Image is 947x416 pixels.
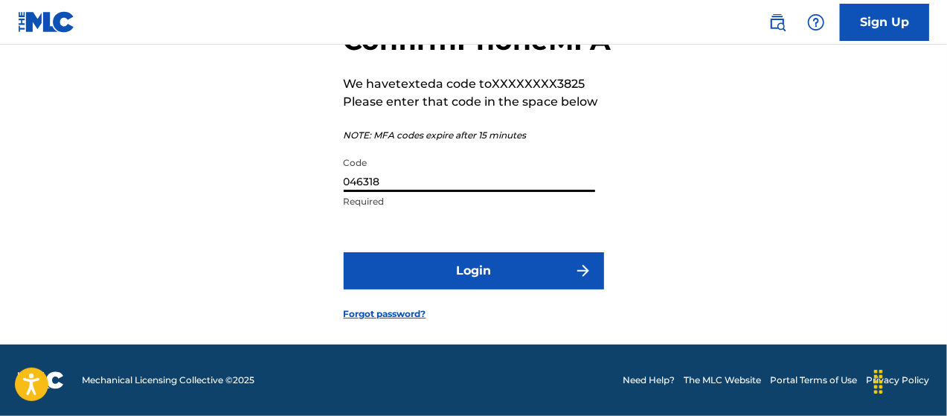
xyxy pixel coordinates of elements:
[770,374,857,387] a: Portal Terms of Use
[866,374,929,387] a: Privacy Policy
[344,252,604,289] button: Login
[344,93,611,111] p: Please enter that code in the space below
[344,195,595,208] p: Required
[344,75,611,93] p: We have texted a code to XXXXXXXX3825
[807,13,825,31] img: help
[801,7,831,37] div: Help
[18,371,64,389] img: logo
[763,7,792,37] a: Public Search
[18,11,75,33] img: MLC Logo
[574,262,592,280] img: f7272a7cc735f4ea7f67.svg
[840,4,929,41] a: Sign Up
[344,307,426,321] a: Forgot password?
[684,374,761,387] a: The MLC Website
[867,359,890,404] div: Drag
[82,374,254,387] span: Mechanical Licensing Collective © 2025
[873,345,947,416] iframe: Chat Widget
[344,129,611,142] p: NOTE: MFA codes expire after 15 minutes
[768,13,786,31] img: search
[623,374,675,387] a: Need Help?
